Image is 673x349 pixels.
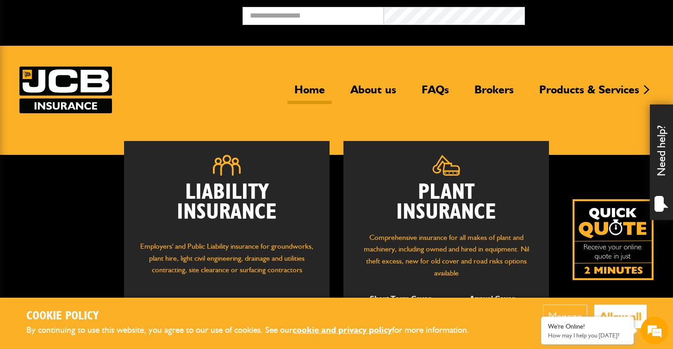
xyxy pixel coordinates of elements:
[532,83,646,104] a: Products & Services
[357,232,535,279] p: Comprehensive insurance for all makes of plant and machinery, including owned and hired in equipm...
[415,83,456,104] a: FAQs
[287,83,332,104] a: Home
[543,305,587,328] button: Manage
[361,293,439,305] p: Short Term Cover
[573,199,654,280] a: Get your insurance quote isn just 2-minutes
[138,183,316,232] h2: Liability Insurance
[548,323,627,331] div: We're Online!
[467,83,521,104] a: Brokers
[548,332,627,339] p: How may I help you today?
[594,305,647,328] button: Allow all
[293,325,392,335] a: cookie and privacy policy
[525,7,666,21] button: Broker Login
[26,309,485,324] h2: Cookie Policy
[573,199,654,280] img: Quick Quote
[453,293,531,305] p: Annual Cover
[19,67,112,113] a: JCB Insurance Services
[343,83,403,104] a: About us
[26,323,485,337] p: By continuing to use this website, you agree to our use of cookies. See our for more information.
[357,183,535,222] h2: Plant Insurance
[650,104,673,220] div: Need help?
[19,67,112,113] img: JCB Insurance Services logo
[138,240,316,285] p: Employers' and Public Liability insurance for groundworks, plant hire, light civil engineering, d...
